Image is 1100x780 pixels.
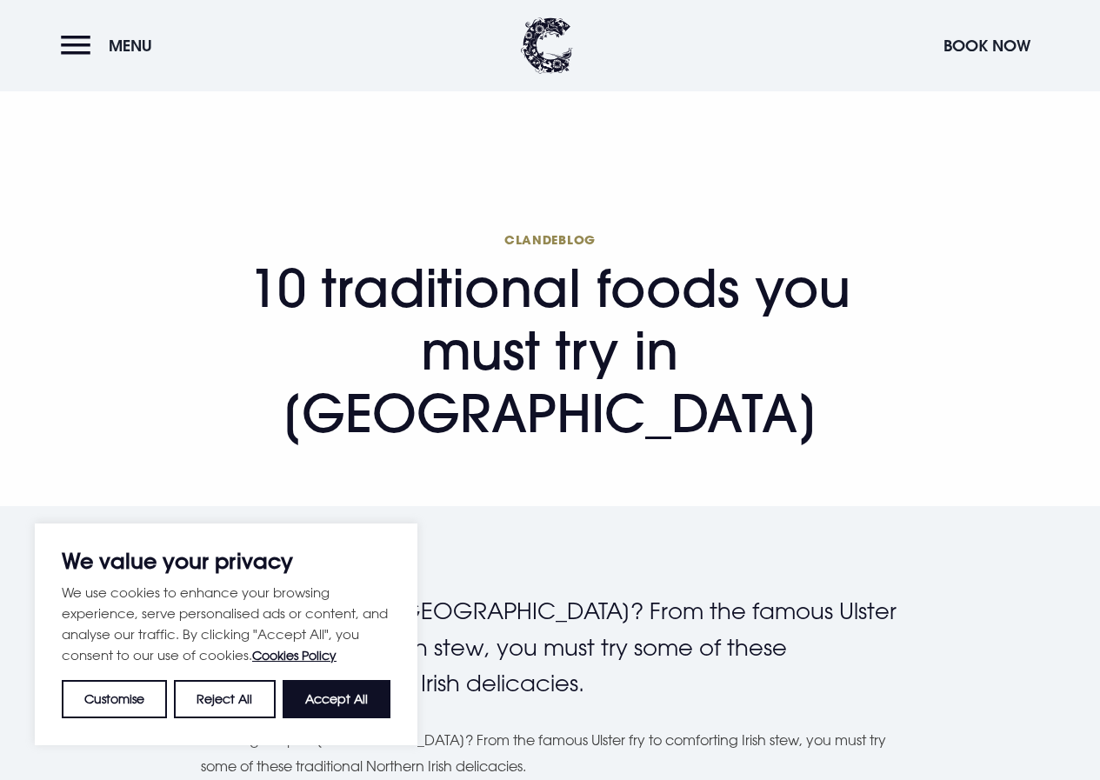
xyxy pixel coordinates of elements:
img: Clandeboye Lodge [521,17,573,74]
h1: 10 traditional foods you must try in [GEOGRAPHIC_DATA] [201,231,899,444]
span: Clandeblog [201,231,899,248]
p: We use cookies to enhance your browsing experience, serve personalised ads or content, and analys... [62,582,390,666]
button: Customise [62,680,167,718]
p: Planning a trip to [GEOGRAPHIC_DATA]? From the famous Ulster fry to comforting Irish stew, you mu... [201,727,899,780]
button: Book Now [935,27,1039,64]
div: We value your privacy [35,523,417,745]
p: We value your privacy [62,550,390,571]
button: Reject All [174,680,275,718]
p: Planning a trip to [GEOGRAPHIC_DATA]? From the famous Ulster fry to comforting Irish stew, you mu... [201,593,899,702]
button: Menu [61,27,161,64]
button: Accept All [283,680,390,718]
a: Cookies Policy [252,648,337,663]
span: Menu [109,36,152,56]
